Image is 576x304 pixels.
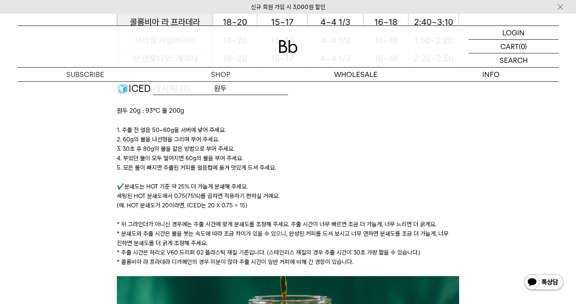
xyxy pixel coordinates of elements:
[423,68,559,81] p: INFO
[251,4,325,11] a: 신규 회원 가입 시 3,000원 할인
[117,125,459,135] p: 1. 추출 전 얼음 50~60g을 서버에 넣어 주세요.
[469,40,559,53] a: CART (0)
[153,82,288,95] a: 원두
[117,163,459,172] p: 5. 모든 물이 빠지면 추출된 커피를 얼음컵에 옮겨 맛있게 드셔 주세요.
[519,40,527,53] p: (0)
[117,135,459,144] p: 2. 60g의 물을 나선형을 그리며 부어 주세요.
[18,68,153,81] a: SUBSCRIBE
[153,95,288,108] a: 드립백/콜드브루/캡슐
[288,68,423,81] p: WHOLESALE
[117,107,184,114] span: 원두 20g : 93℃ 물 200g
[279,40,298,53] img: 로고
[117,257,459,267] p: * 콜롬비아 라 프라데라 디카페인의 경우 미분이 많아 추출 시간이 일반 커피에 비해 긴 경향이 있습니다.
[117,229,459,248] p: * 분쇄도와 추출 시간은 물을 붓는 속도에 따라 조금 차이가 있을 수 있으니, 완성된 커피를 드셔 보시고 너무 연하면 분쇄도를 조금 더 가늘게, 너무 진하면 분쇄도를 더 굵게...
[117,83,189,94] span: 🧊ICED 레시피 (1)
[117,144,459,154] p: 3. 30초 후 80g의 물을 같은 방법으로 부어 주세요.
[117,182,459,210] p: ✔️분쇄도는 HOT 기준 약 25% 더 가늘게 분쇄해 주세요. 세팅된 HOT 분쇄도에서 0.75(75%)를 곱하면 적용하기 편하실 거예요. (예. HOT 분쇄도가 20이라면,...
[117,248,459,257] p: * 추출 시간은 하리오 V60 드리퍼 02 플라스틱 재질 기준입니다. (스테인리스 재질의 경우 추출 시간이 30초 가량 짧을 수 있습니다.)
[500,40,519,53] p: CART
[153,68,288,81] a: SHOP
[500,53,528,67] p: SEARCH
[502,26,525,39] p: LOGIN
[469,26,559,40] a: LOGIN
[117,154,459,163] p: 4. 부었던 물이 모두 떨어지면 60g의 물을 부어 주세요.
[523,273,564,292] img: 카카오톡 채널 1:1 채팅 버튼
[117,220,459,229] p: * 위 그라인더가 아니신 경우에는 추출 시간에 맞게 분쇄도를 조정해 주세요. 추출 시간이 너무 빠르면 조금 더 가늘게, 너무 느리면 더 굵게요.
